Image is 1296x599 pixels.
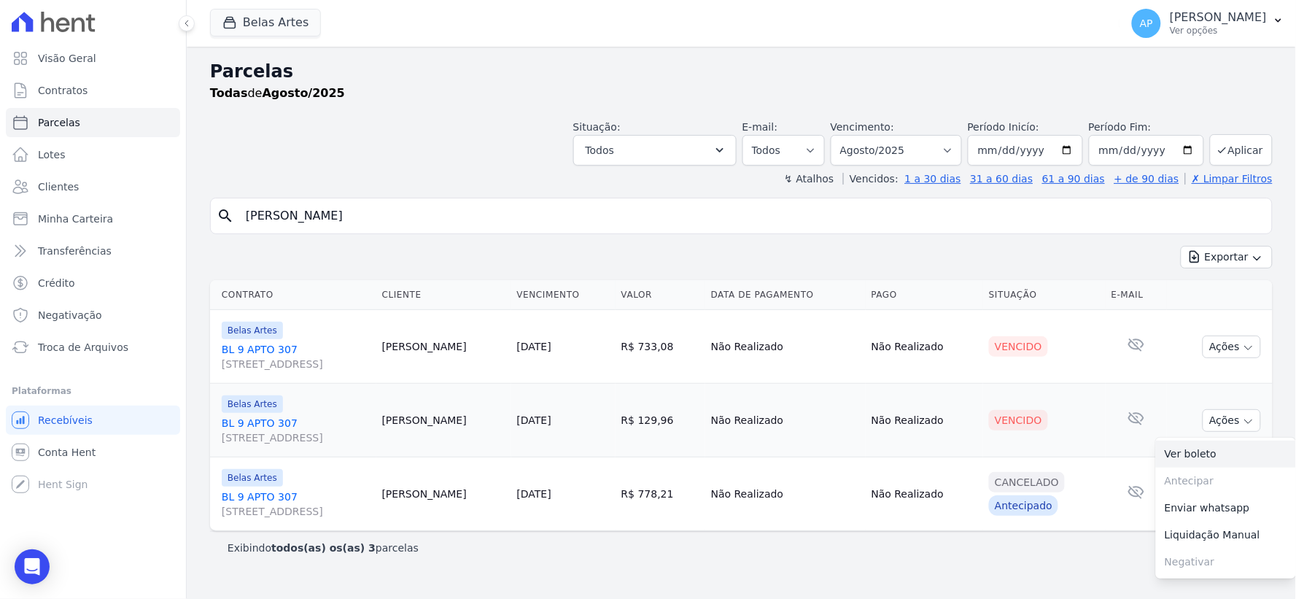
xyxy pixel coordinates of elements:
[517,341,551,352] a: [DATE]
[222,342,370,371] a: BL 9 APTO 307[STREET_ADDRESS]
[376,310,511,384] td: [PERSON_NAME]
[1156,495,1296,522] a: Enviar whatsapp
[983,280,1106,310] th: Situação
[6,172,180,201] a: Clientes
[511,280,616,310] th: Vencimento
[38,212,113,226] span: Minha Carteira
[989,410,1048,430] div: Vencido
[1106,280,1167,310] th: E-mail
[38,115,80,130] span: Parcelas
[517,414,551,426] a: [DATE]
[6,76,180,105] a: Contratos
[376,457,511,531] td: [PERSON_NAME]
[866,384,984,457] td: Não Realizado
[586,142,614,159] span: Todos
[6,438,180,467] a: Conta Hent
[742,121,778,133] label: E-mail:
[1181,246,1273,268] button: Exportar
[38,179,79,194] span: Clientes
[1140,18,1153,28] span: AP
[210,9,321,36] button: Belas Artes
[1156,468,1296,495] span: Antecipar
[517,488,551,500] a: [DATE]
[1185,173,1273,185] a: ✗ Limpar Filtros
[6,268,180,298] a: Crédito
[222,395,283,413] span: Belas Artes
[1089,120,1204,135] label: Período Fim:
[6,301,180,330] a: Negativação
[38,83,88,98] span: Contratos
[210,280,376,310] th: Contrato
[6,108,180,137] a: Parcelas
[376,280,511,310] th: Cliente
[376,384,511,457] td: [PERSON_NAME]
[1156,522,1296,549] a: Liquidação Manual
[831,121,894,133] label: Vencimento:
[989,495,1058,516] div: Antecipado
[989,472,1065,492] div: Cancelado
[210,58,1273,85] h2: Parcelas
[989,336,1048,357] div: Vencido
[222,469,283,487] span: Belas Artes
[1203,409,1261,432] button: Ações
[616,384,705,457] td: R$ 129,96
[222,357,370,371] span: [STREET_ADDRESS]
[970,173,1033,185] a: 31 a 60 dias
[866,457,984,531] td: Não Realizado
[968,121,1039,133] label: Período Inicío:
[237,201,1266,231] input: Buscar por nome do lote ou do cliente
[905,173,961,185] a: 1 a 30 dias
[38,340,128,355] span: Troca de Arquivos
[6,236,180,266] a: Transferências
[38,244,112,258] span: Transferências
[843,173,899,185] label: Vencidos:
[1210,134,1273,166] button: Aplicar
[228,541,419,555] p: Exibindo parcelas
[6,204,180,233] a: Minha Carteira
[210,85,345,102] p: de
[210,86,248,100] strong: Todas
[271,542,376,554] b: todos(as) os(as) 3
[6,140,180,169] a: Lotes
[1203,336,1261,358] button: Ações
[38,413,93,428] span: Recebíveis
[705,310,866,384] td: Não Realizado
[1120,3,1296,44] button: AP [PERSON_NAME] Ver opções
[616,457,705,531] td: R$ 778,21
[6,44,180,73] a: Visão Geral
[1156,441,1296,468] a: Ver boleto
[38,445,96,460] span: Conta Hent
[222,322,283,339] span: Belas Artes
[705,457,866,531] td: Não Realizado
[866,310,984,384] td: Não Realizado
[38,308,102,322] span: Negativação
[573,135,737,166] button: Todos
[38,276,75,290] span: Crédito
[616,310,705,384] td: R$ 733,08
[38,147,66,162] span: Lotes
[222,416,370,445] a: BL 9 APTO 307[STREET_ADDRESS]
[1042,173,1105,185] a: 61 a 90 dias
[616,280,705,310] th: Valor
[222,430,370,445] span: [STREET_ADDRESS]
[222,490,370,519] a: BL 9 APTO 307[STREET_ADDRESS]
[1170,10,1267,25] p: [PERSON_NAME]
[705,384,866,457] td: Não Realizado
[217,207,234,225] i: search
[38,51,96,66] span: Visão Geral
[6,406,180,435] a: Recebíveis
[1170,25,1267,36] p: Ver opções
[222,504,370,519] span: [STREET_ADDRESS]
[866,280,984,310] th: Pago
[263,86,345,100] strong: Agosto/2025
[705,280,866,310] th: Data de Pagamento
[6,333,180,362] a: Troca de Arquivos
[12,382,174,400] div: Plataformas
[1114,173,1179,185] a: + de 90 dias
[784,173,834,185] label: ↯ Atalhos
[573,121,621,133] label: Situação:
[15,549,50,584] div: Open Intercom Messenger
